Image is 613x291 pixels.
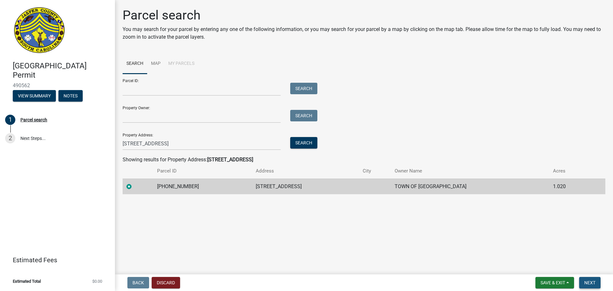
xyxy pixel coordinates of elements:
[13,82,102,88] span: 490562
[207,157,253,163] strong: [STREET_ADDRESS]
[5,254,105,266] a: Estimated Fees
[153,164,252,179] th: Parcel ID
[549,164,590,179] th: Acres
[549,179,590,194] td: 1.020
[252,179,359,194] td: [STREET_ADDRESS]
[5,115,15,125] div: 1
[13,279,41,283] span: Estimated Total
[123,26,605,41] p: You may search for your parcel by entering any one of the following information, or you may searc...
[153,179,252,194] td: [PHONE_NUMBER]
[359,164,391,179] th: City
[13,7,66,55] img: Jasper County, South Carolina
[391,164,549,179] th: Owner Name
[127,277,149,288] button: Back
[58,94,83,99] wm-modal-confirm: Notes
[13,94,56,99] wm-modal-confirm: Summary
[123,156,605,164] div: Showing results for Property Address:
[391,179,549,194] td: TOWN OF [GEOGRAPHIC_DATA]
[535,277,574,288] button: Save & Exit
[290,110,317,121] button: Search
[5,133,15,143] div: 2
[58,90,83,102] button: Notes
[541,280,565,285] span: Save & Exit
[132,280,144,285] span: Back
[20,118,47,122] div: Parcel search
[13,61,110,80] h4: [GEOGRAPHIC_DATA] Permit
[152,277,180,288] button: Discard
[290,137,317,149] button: Search
[147,54,164,74] a: Map
[123,54,147,74] a: Search
[92,279,102,283] span: $0.00
[584,280,595,285] span: Next
[252,164,359,179] th: Address
[290,83,317,94] button: Search
[123,8,605,23] h1: Parcel search
[13,90,56,102] button: View Summary
[579,277,601,288] button: Next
